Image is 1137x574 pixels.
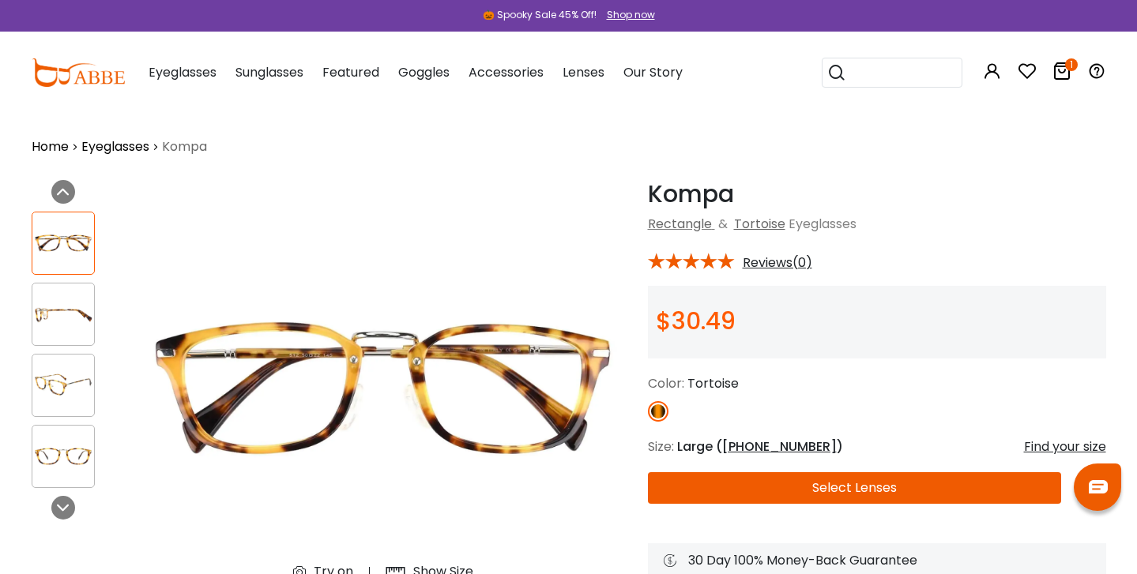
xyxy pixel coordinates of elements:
[483,8,597,22] div: 🎃 Spooky Sale 45% Off!
[149,63,216,81] span: Eyeglasses
[1089,480,1108,493] img: chat
[398,63,450,81] span: Goggles
[162,137,207,156] span: Kompa
[722,437,837,456] span: [PHONE_NUMBER]
[1024,437,1106,456] div: Find your size
[648,472,1062,504] button: Select Lenses
[1052,65,1071,83] a: 1
[648,180,1106,208] h1: Kompa
[648,437,674,456] span: Size:
[789,215,857,233] span: Eyeglasses
[607,8,655,22] div: Shop now
[734,215,785,233] a: Tortoise
[32,298,94,329] img: Kompa Tortoise Acetate Eyeglasses , SpringHinges , NosePads Frames from ABBE Glasses
[715,215,731,233] span: &
[656,304,736,338] span: $30.49
[563,63,604,81] span: Lenses
[623,63,683,81] span: Our Story
[664,551,1090,570] div: 30 Day 100% Money-Back Guarantee
[32,370,94,400] img: Kompa Tortoise Acetate Eyeglasses , SpringHinges , NosePads Frames from ABBE Glasses
[32,441,94,471] img: Kompa Tortoise Acetate Eyeglasses , SpringHinges , NosePads Frames from ABBE Glasses
[687,374,739,392] span: Tortoise
[32,227,94,258] img: Kompa Tortoise Acetate Eyeglasses , SpringHinges , NosePads Frames from ABBE Glasses
[648,215,712,233] a: Rectangle
[81,137,149,156] a: Eyeglasses
[743,256,812,270] span: Reviews(0)
[599,8,655,21] a: Shop now
[32,137,69,156] a: Home
[648,374,684,392] span: Color:
[1065,58,1078,71] i: 1
[32,58,125,87] img: abbeglasses.com
[235,63,303,81] span: Sunglasses
[322,63,379,81] span: Featured
[677,437,843,456] span: Large ( )
[469,63,544,81] span: Accessories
